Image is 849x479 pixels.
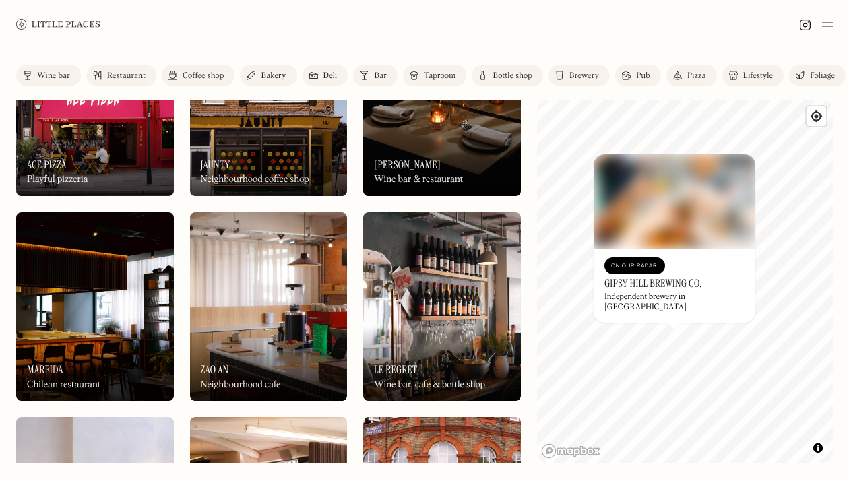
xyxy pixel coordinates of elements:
[403,65,466,86] a: Taproom
[666,65,717,86] a: Pizza
[363,7,521,196] img: Luna
[162,65,234,86] a: Coffee shop
[16,65,81,86] a: Wine bar
[190,212,348,401] a: Zao AnZao AnZao AnNeighbourhood cafe
[548,65,610,86] a: Brewery
[807,106,826,126] button: Find my location
[363,212,521,401] img: Le Regret
[789,65,846,86] a: Foliage
[374,72,387,80] div: Bar
[493,72,532,80] div: Bottle shop
[814,441,822,455] span: Toggle attribution
[27,158,67,171] h3: Ace Pizza
[687,72,706,80] div: Pizza
[190,7,348,196] img: Jaunty
[810,440,826,456] button: Toggle attribution
[37,72,70,80] div: Wine bar
[374,158,441,171] h3: [PERSON_NAME]
[615,65,661,86] a: Pub
[374,174,463,185] div: Wine bar & restaurant
[86,65,156,86] a: Restaurant
[27,363,63,376] h3: Mareida
[27,379,100,391] div: Chilean restaurant
[810,72,835,80] div: Foliage
[353,65,398,86] a: Bar
[472,65,543,86] a: Bottle shop
[569,72,599,80] div: Brewery
[363,212,521,401] a: Le RegretLe RegretLe RegretWine bar, cafe & bottle shop
[636,72,650,80] div: Pub
[743,72,773,80] div: Lifestyle
[183,72,224,80] div: Coffee shop
[201,174,309,185] div: Neighbourhood coffee shop
[722,65,784,86] a: Lifestyle
[604,292,745,312] div: Independent brewery in [GEOGRAPHIC_DATA]
[604,277,702,290] h3: Gipsy Hill Brewing Co.
[201,379,281,391] div: Neighbourhood cafe
[16,212,174,401] a: MareidaMareidaMareidaChilean restaurant
[240,65,296,86] a: Bakery
[27,174,88,185] div: Playful pizzeria
[16,212,174,401] img: Mareida
[594,154,755,249] img: Gipsy Hill Brewing Co.
[374,363,417,376] h3: Le Regret
[424,72,455,80] div: Taproom
[594,154,755,323] a: Gipsy Hill Brewing Co.Gipsy Hill Brewing Co.On Our RadarGipsy Hill Brewing Co.Independent brewery...
[190,212,348,401] img: Zao An
[541,443,600,459] a: Mapbox homepage
[611,259,658,273] div: On Our Radar
[537,100,834,463] canvas: Map
[190,7,348,196] a: JauntyJauntyJauntyNeighbourhood coffee shop
[363,7,521,196] a: LunaLuna[PERSON_NAME]Wine bar & restaurant
[323,72,338,80] div: Deli
[107,72,146,80] div: Restaurant
[201,363,229,376] h3: Zao An
[303,65,348,86] a: Deli
[16,7,174,196] a: Ace PizzaAce PizzaAce PizzaPlayful pizzeria
[201,158,230,171] h3: Jaunty
[261,72,286,80] div: Bakery
[16,7,174,196] img: Ace Pizza
[374,379,485,391] div: Wine bar, cafe & bottle shop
